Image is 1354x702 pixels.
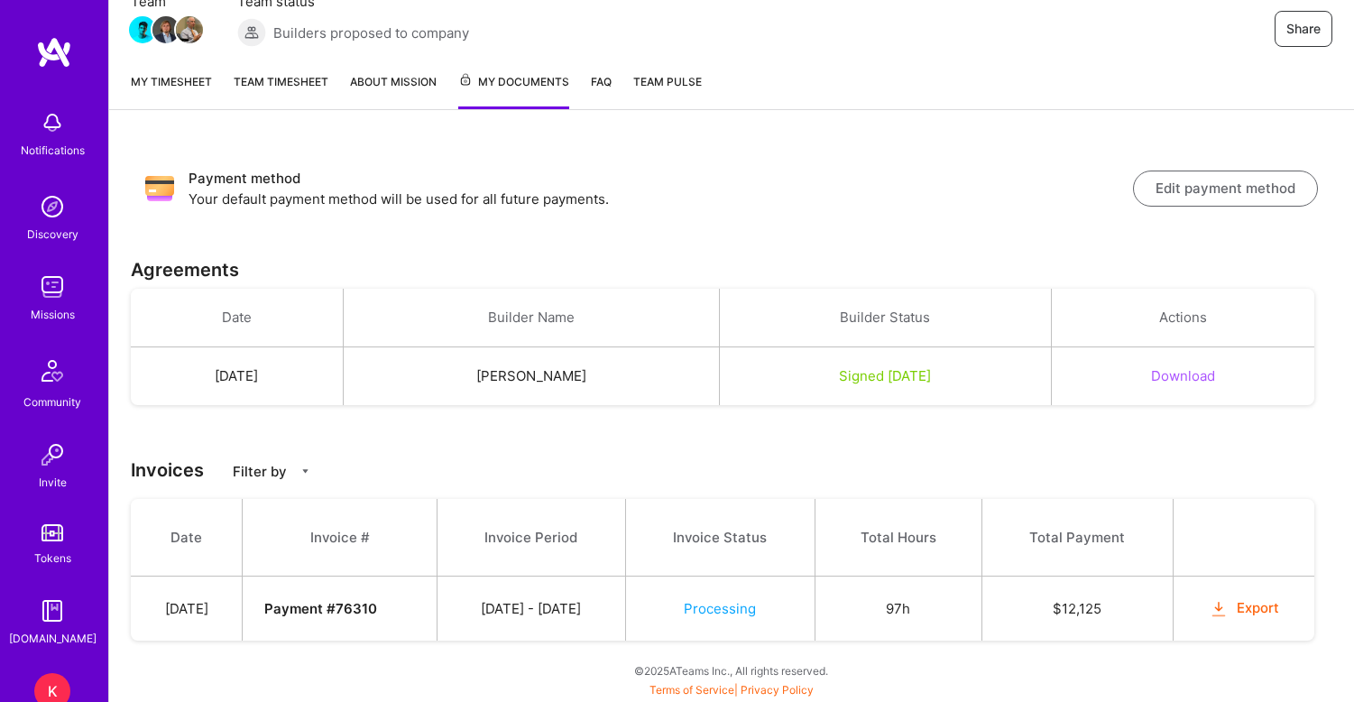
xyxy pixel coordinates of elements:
span: My Documents [458,72,569,92]
td: [DATE] - [DATE] [438,577,626,642]
button: Share [1275,11,1332,47]
div: Missions [31,305,75,324]
a: Team timesheet [234,72,328,109]
a: FAQ [591,72,612,109]
i: icon CaretDown [299,466,311,477]
div: Notifications [21,141,85,160]
img: Payment method [145,174,174,203]
th: Total Hours [815,499,981,577]
img: Builders proposed to company [237,18,266,47]
th: Builder Status [719,289,1051,347]
img: Community [31,349,74,393]
th: Date [131,289,343,347]
span: | [649,683,814,697]
a: Team Pulse [633,72,702,109]
td: 97h [815,577,981,642]
img: guide book [34,593,70,629]
a: Team Member Avatar [131,14,154,45]
img: Invite [34,437,70,473]
th: Builder Name [343,289,719,347]
th: Date [131,499,243,577]
span: Builders proposed to company [273,23,469,42]
div: Signed [DATE] [741,366,1029,385]
td: [PERSON_NAME] [343,347,719,406]
h3: Payment method [189,168,1133,189]
th: Actions [1051,289,1313,347]
strong: Payment # 76310 [264,600,377,617]
span: Team Pulse [633,75,702,88]
img: Team Member Avatar [152,16,180,43]
h3: Agreements [131,259,1332,281]
a: Team Member Avatar [178,14,201,45]
img: teamwork [34,269,70,305]
a: Team Member Avatar [154,14,178,45]
img: tokens [41,524,63,541]
h3: Invoices [131,459,1332,481]
span: Share [1286,20,1321,38]
th: Invoice Period [438,499,626,577]
span: Processing [684,600,756,617]
img: Team Member Avatar [129,16,156,43]
a: My timesheet [131,72,212,109]
div: Invite [39,473,67,492]
td: [DATE] [131,577,243,642]
img: Team Member Avatar [176,16,203,43]
td: [DATE] [131,347,343,406]
button: Export [1209,598,1279,619]
th: Invoice Status [625,499,815,577]
td: $ 12,125 [981,577,1173,642]
div: Discovery [27,225,78,244]
p: Your default payment method will be used for all future payments. [189,189,1133,208]
a: Privacy Policy [741,683,814,697]
div: © 2025 ATeams Inc., All rights reserved. [108,648,1354,693]
a: Terms of Service [649,683,734,697]
button: Edit payment method [1133,171,1318,207]
a: My Documents [458,72,569,109]
p: Filter by [233,462,287,481]
th: Invoice # [243,499,438,577]
a: About Mission [350,72,437,109]
i: icon OrangeDownload [1209,599,1230,620]
button: Download [1151,366,1215,385]
img: bell [34,105,70,141]
div: Community [23,393,81,411]
div: Tokens [34,549,71,568]
img: logo [36,36,72,69]
th: Total Payment [981,499,1173,577]
div: [DOMAIN_NAME] [9,629,97,648]
img: discovery [34,189,70,225]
